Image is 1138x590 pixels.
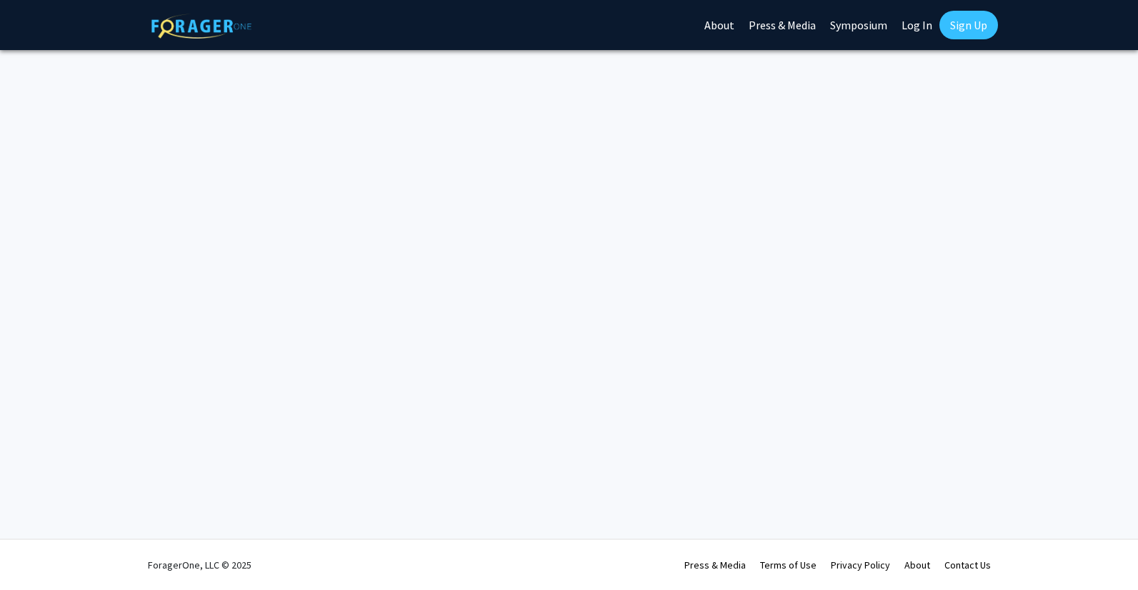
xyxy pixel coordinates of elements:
[760,559,817,571] a: Terms of Use
[831,559,890,571] a: Privacy Policy
[944,559,991,571] a: Contact Us
[684,559,746,571] a: Press & Media
[939,11,998,39] a: Sign Up
[904,559,930,571] a: About
[151,14,251,39] img: ForagerOne Logo
[148,540,251,590] div: ForagerOne, LLC © 2025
